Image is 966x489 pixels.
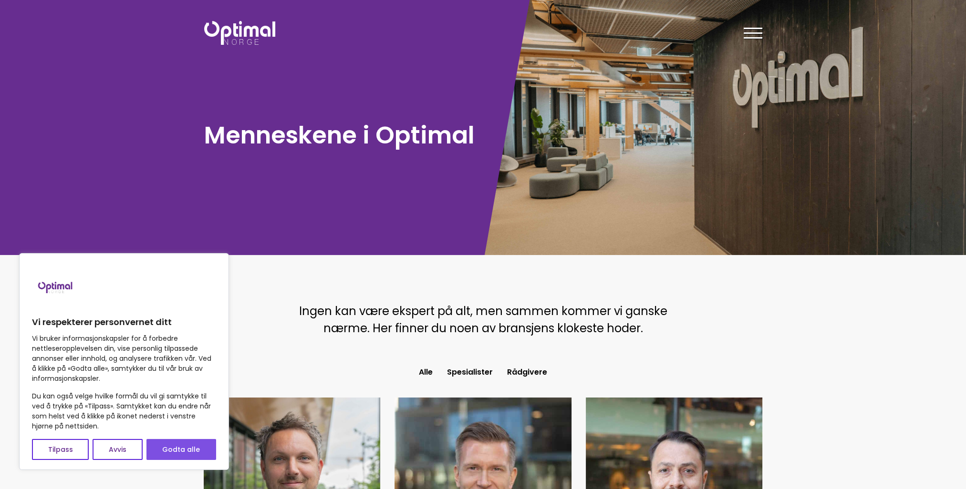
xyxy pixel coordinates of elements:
button: Tilpass [32,439,89,460]
button: Rådgivere [500,364,554,381]
button: Godta alle [146,439,216,460]
img: Brand logo [32,263,80,311]
div: Vi respekterer personvernet ditt [19,253,229,470]
p: Vi respekterer personvernet ditt [32,316,216,328]
button: Avvis [93,439,142,460]
button: Alle [412,364,440,381]
p: Du kan også velge hvilke formål du vil gi samtykke til ved å trykke på «Tilpass». Samtykket kan d... [32,391,216,431]
span: Ingen kan være ekspert på alt, men sammen kommer vi ganske nærme. Her finner du noen av bransjens... [299,303,667,336]
button: Spesialister [440,364,500,381]
img: Optimal Norge [204,21,275,45]
p: Vi bruker informasjonskapsler for å forbedre nettleseropplevelsen din, vise personlig tilpassede ... [32,334,216,384]
h1: Menneskene i Optimal [204,120,478,151]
